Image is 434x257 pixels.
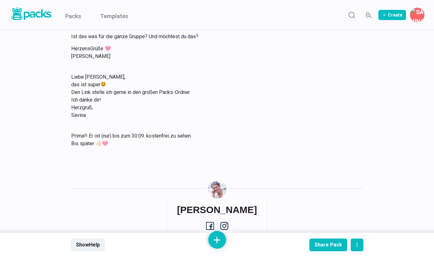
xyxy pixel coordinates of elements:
button: Manage Team Invites [362,9,375,21]
img: 😃 [101,82,106,87]
button: Share Pack [309,239,347,251]
a: instagram [220,222,228,230]
a: facebook [206,222,214,230]
p: HerzensGrüße 🩷 [PERSON_NAME] [71,45,355,60]
img: Savina Tilmann [208,180,226,198]
p: Liebe [PERSON_NAME], das ist super Den Link stelle ich gerne in den großen Packs-Ordner. Ich dank... [71,73,355,119]
p: Prima!! Er ist (nur) bis zum 30.09. kostenfrei zu sehen. Bis später 👋🏻🩷 [71,132,355,147]
button: Search [345,9,358,21]
button: Create Pack [378,10,406,20]
p: Ist das was für die ganze Gruppe? Und möchtest du das? [71,33,355,40]
div: Share Pack [314,242,342,248]
img: Packs logo [10,6,52,21]
button: actions [351,239,363,251]
button: Savina Tilmann [410,8,424,22]
h6: [PERSON_NAME] [177,204,257,216]
a: Packs logo [10,6,52,24]
button: ShowHelp [71,239,105,251]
